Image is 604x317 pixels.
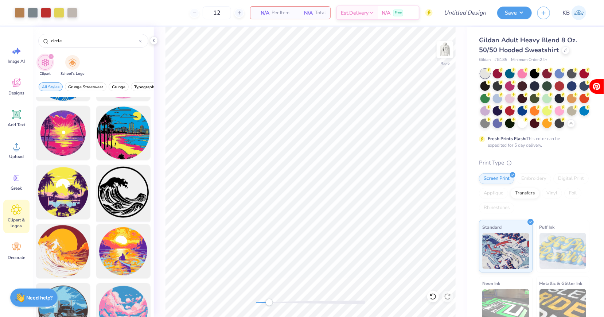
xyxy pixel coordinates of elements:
[61,55,85,77] button: filter button
[27,294,53,301] strong: Need help?
[564,188,581,199] div: Foil
[298,9,313,17] span: N/A
[131,82,160,91] button: filter button
[341,9,369,17] span: Est. Delivery
[559,5,589,20] a: KB
[479,57,491,63] span: Gildan
[482,279,500,287] span: Neon Ink
[61,55,85,77] div: filter for School's Logo
[134,84,156,90] span: Typography
[497,7,532,19] button: Save
[38,55,52,77] div: filter for Clipart
[65,82,106,91] button: filter button
[517,173,551,184] div: Embroidery
[510,188,539,199] div: Transfers
[511,57,548,63] span: Minimum Order: 24 +
[255,9,269,17] span: N/A
[382,9,390,17] span: N/A
[539,279,582,287] span: Metallic & Glitter Ink
[482,223,502,231] span: Standard
[395,10,402,15] span: Free
[488,135,577,148] div: This color can be expedited for 5 day delivery.
[479,173,514,184] div: Screen Print
[9,154,24,159] span: Upload
[42,84,59,90] span: All Styles
[572,5,586,20] img: Katie Binkowski
[440,61,450,67] div: Back
[272,9,289,17] span: Per Item
[539,233,587,269] img: Puff Ink
[41,58,50,67] img: Clipart Image
[8,255,25,260] span: Decorate
[438,42,452,57] img: Back
[50,37,139,45] input: Try "Stars"
[539,223,555,231] span: Puff Ink
[479,188,508,199] div: Applique
[69,58,77,67] img: School's Logo Image
[109,82,129,91] button: filter button
[266,299,273,306] div: Accessibility label
[8,58,25,64] span: Image AI
[68,84,103,90] span: Grunge Streetwear
[8,122,25,128] span: Add Text
[488,136,526,142] strong: Fresh Prints Flash:
[11,185,22,191] span: Greek
[61,71,85,77] span: School's Logo
[112,84,125,90] span: Grunge
[203,6,231,19] input: – –
[494,57,507,63] span: # G185
[8,90,24,96] span: Designs
[479,202,514,213] div: Rhinestones
[40,71,51,77] span: Clipart
[482,233,529,269] img: Standard
[562,9,570,17] span: KB
[4,217,28,229] span: Clipart & logos
[39,82,63,91] button: filter button
[542,188,562,199] div: Vinyl
[315,9,326,17] span: Total
[479,159,589,167] div: Print Type
[553,173,589,184] div: Digital Print
[438,5,492,20] input: Untitled Design
[479,36,577,54] span: Gildan Adult Heavy Blend 8 Oz. 50/50 Hooded Sweatshirt
[38,55,52,77] button: filter button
